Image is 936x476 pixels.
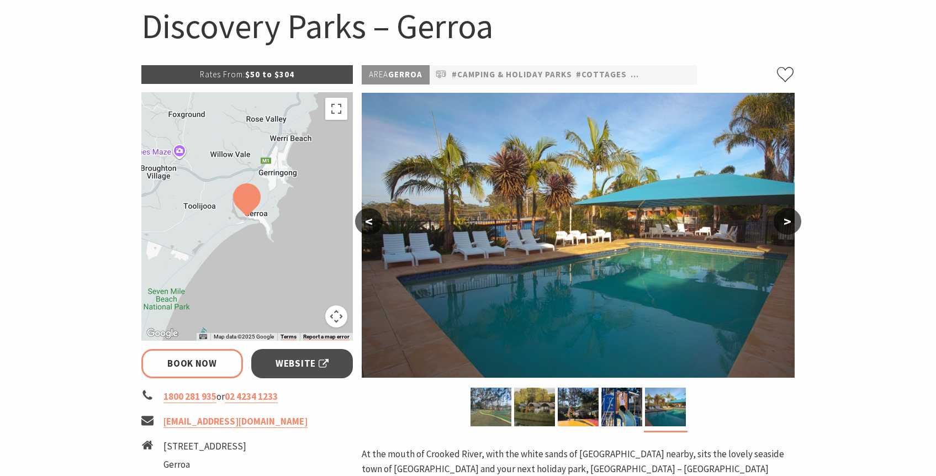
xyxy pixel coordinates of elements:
img: Discovery Holiday Parks Gerroa [514,388,555,426]
span: Map data ©2025 Google [214,334,274,340]
a: Website [251,349,353,378]
img: Google [144,326,181,341]
span: Rates From: [200,69,245,80]
h1: Discovery Parks – Gerroa [141,4,795,49]
button: Map camera controls [325,305,347,327]
img: Mini Golf [470,388,511,426]
a: Book Now [141,349,244,378]
a: #Pet Friendly [631,68,695,82]
li: [STREET_ADDRESS] [163,439,271,454]
a: Report a map error [303,334,350,340]
button: > [774,208,801,235]
img: Discovery Holiday Parks Gerroa [645,388,686,426]
a: 02 4234 1233 [225,390,278,403]
a: Terms [281,334,297,340]
a: #Camping & Holiday Parks [452,68,572,82]
span: Area [369,69,388,80]
img: Playground [601,388,642,426]
button: Keyboard shortcuts [199,333,207,341]
li: Gerroa [163,457,271,472]
p: $50 to $304 [141,65,353,84]
p: Gerroa [362,65,430,84]
button: Toggle fullscreen view [325,98,347,120]
a: Open this area in Google Maps (opens a new window) [144,326,181,341]
a: 1800 281 935 [163,390,216,403]
img: Bouncy Pillow [558,388,599,426]
li: or [141,389,353,404]
a: #Cottages [576,68,627,82]
button: < [355,208,383,235]
img: Discovery Holiday Parks Gerroa [362,93,795,378]
span: Website [276,356,329,371]
a: [EMAIL_ADDRESS][DOMAIN_NAME] [163,415,308,428]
